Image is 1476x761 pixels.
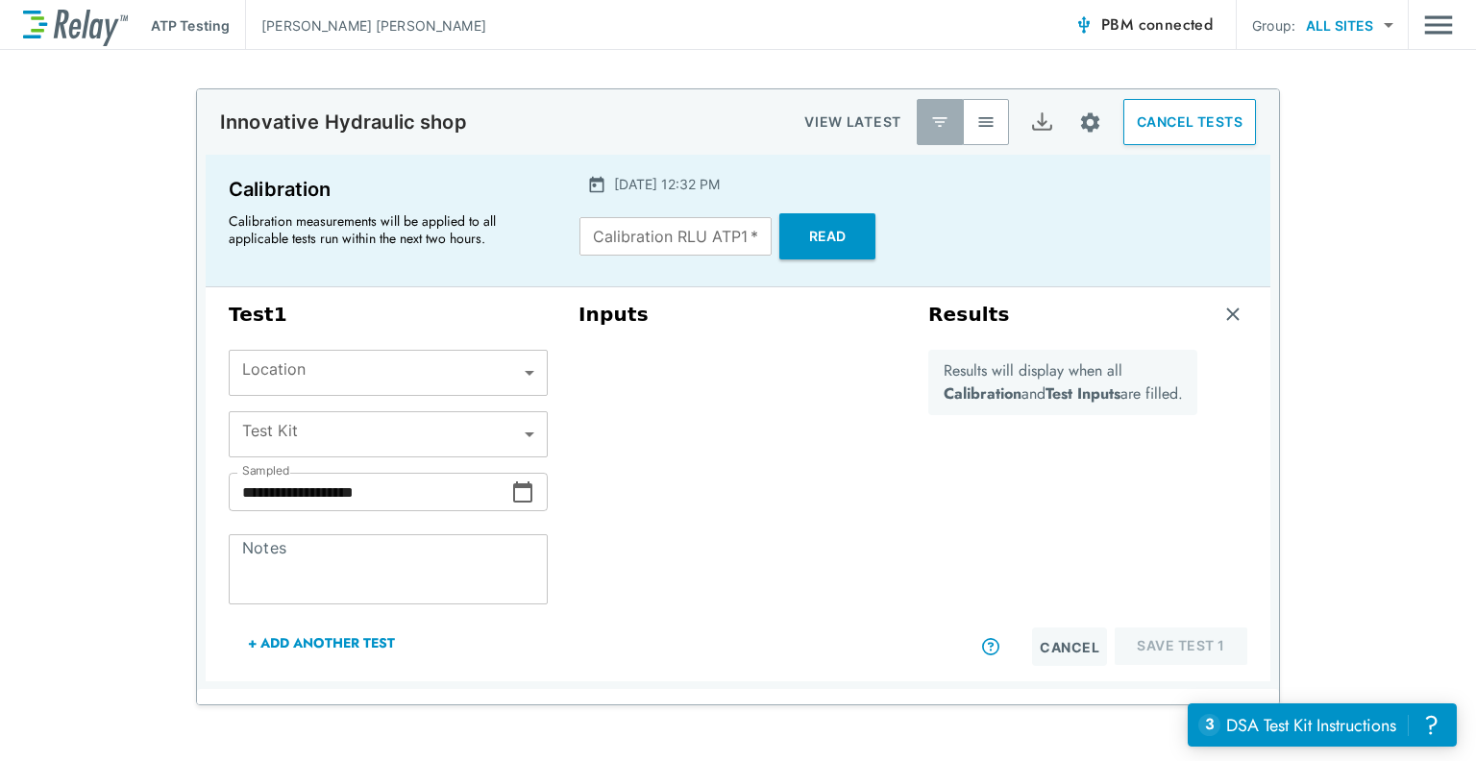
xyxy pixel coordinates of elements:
[261,15,486,36] p: [PERSON_NAME] [PERSON_NAME]
[151,15,230,36] p: ATP Testing
[1252,15,1295,36] p: Group:
[1065,97,1116,148] button: Site setup
[1030,110,1054,135] img: Export Icon
[1032,627,1107,666] button: Cancel
[1123,99,1256,145] button: CANCEL TESTS
[1074,15,1094,35] img: Connected Icon
[1067,6,1220,44] button: PBM connected
[944,382,1021,405] b: Calibration
[779,213,875,259] button: Read
[229,174,545,205] p: Calibration
[1188,703,1457,747] iframe: Resource center
[1139,13,1214,36] span: connected
[1045,382,1120,405] b: Test Inputs
[1223,305,1242,324] img: Remove
[1101,12,1213,38] span: PBM
[23,5,128,46] img: LuminUltra Relay
[976,112,996,132] img: View All
[229,620,414,666] button: + Add Another Test
[614,174,720,194] p: [DATE] 12:32 PM
[944,359,1183,405] p: Results will display when all and are filled.
[229,212,536,247] p: Calibration measurements will be applied to all applicable tests run within the next two hours.
[242,464,290,478] label: Sampled
[220,110,467,134] p: Innovative Hydraulic shop
[229,303,548,327] h3: Test 1
[928,303,1010,327] h3: Results
[229,473,511,511] input: Choose date, selected date is Aug 21, 2025
[1424,7,1453,43] button: Main menu
[578,303,898,327] h3: Inputs
[1078,110,1102,135] img: Settings Icon
[930,112,949,132] img: Latest
[1424,7,1453,43] img: Drawer Icon
[1019,99,1065,145] button: Export
[587,175,606,194] img: Calender Icon
[804,110,901,134] p: VIEW LATEST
